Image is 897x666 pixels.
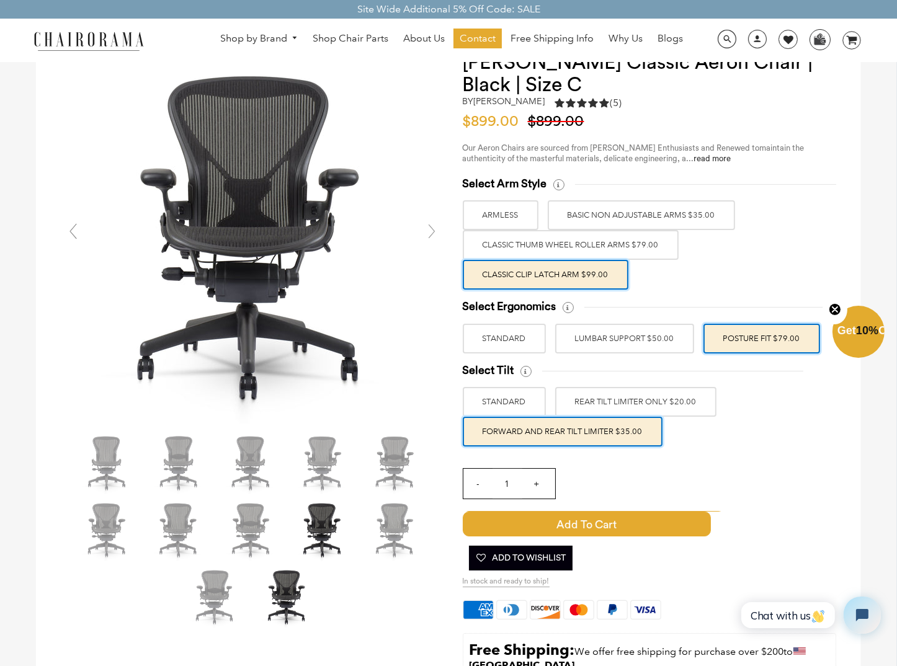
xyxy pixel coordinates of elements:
span: Why Us [609,32,643,45]
label: Classic Clip Latch Arm $99.00 [463,260,628,290]
iframe: Tidio Chat [728,586,891,644]
input: - [463,469,493,499]
a: About Us [397,29,451,48]
span: Add to Cart [463,512,711,536]
span: Add To Wishlist [475,546,566,571]
label: LUMBAR SUPPORT $50.00 [555,324,694,353]
img: Herman Miller Classic Aeron Chair | Black | Size C - chairorama [256,566,318,628]
a: Contact [453,29,502,48]
span: In stock and ready to ship! [463,577,550,587]
button: Add To Wishlist [469,546,573,571]
div: Get10%OffClose teaser [832,307,885,359]
label: ARMLESS [463,200,538,230]
label: REAR TILT LIMITER ONLY $20.00 [555,387,716,417]
label: STANDARD [463,387,546,417]
label: POSTURE FIT $79.00 [703,324,820,353]
span: (5) [610,97,622,110]
img: Herman Miller Classic Aeron Chair | Black | Size C - chairorama [148,499,210,561]
span: 10% [856,324,878,337]
span: About Us [403,32,445,45]
h2: by [463,96,545,107]
span: Select Arm Style [463,177,547,191]
button: Add to Cart [463,512,725,536]
a: [PERSON_NAME] [474,95,545,107]
span: $899.00 [528,114,591,129]
span: Select Tilt [463,363,514,378]
img: Herman Miller Classic Aeron Chair | Black | Size C - chairorama [184,566,246,628]
span: Shop Chair Parts [313,32,388,45]
button: Close teaser [823,296,847,324]
strong: Free Shipping: [470,641,575,659]
label: Classic Thumb Wheel Roller Arms $79.00 [463,230,679,260]
img: Herman Miller Classic Aeron Chair | Black | Size C - chairorama [364,499,426,561]
input: + [522,469,551,499]
h1: [PERSON_NAME] Classic Aeron Chair | Black | Size C [463,51,837,96]
img: DSC_4337_grande.jpg [66,51,439,424]
label: FORWARD AND REAR TILT LIMITER $35.00 [463,417,663,446]
span: Get Off [837,324,895,337]
span: Free Shipping Info [511,32,594,45]
img: Herman Miller Classic Aeron Chair | Black | Size C - chairorama [292,432,354,494]
span: Blogs [658,32,683,45]
div: 5.0 rating (5 votes) [555,96,622,110]
a: read more [694,154,731,162]
a: Why Us [602,29,649,48]
span: Our Aeron Chairs are sourced from [PERSON_NAME] Enthusiasts and Renewed to [463,144,760,152]
a: Shop by Brand [214,29,305,48]
span: Select Ergonomics [463,300,556,314]
a: Shop Chair Parts [306,29,395,48]
img: Herman Miller Classic Aeron Chair | Black | Size C - chairorama [76,499,138,561]
span: We offer free shipping for purchase over $200 [575,646,784,657]
span: Contact [460,32,496,45]
img: WhatsApp_Image_2024-07-12_at_16.23.01.webp [810,30,829,48]
label: BASIC NON ADJUSTABLE ARMS $35.00 [548,200,735,230]
img: Herman Miller Classic Aeron Chair | Black | Size C - chairorama [76,432,138,494]
img: Herman Miller Classic Aeron Chair | Black | Size C - chairorama [220,432,282,494]
a: Free Shipping Info [504,29,600,48]
img: Herman Miller Classic Aeron Chair | Black | Size C - chairorama [292,499,354,561]
a: 5.0 rating (5 votes) [555,96,622,113]
img: Herman Miller Classic Aeron Chair | Black | Size C - chairorama [220,499,282,561]
img: Herman Miller Classic Aeron Chair | Black | Size C - chairorama [364,432,426,494]
img: chairorama [27,30,151,51]
label: STANDARD [463,324,546,353]
nav: DesktopNavigation [203,29,700,51]
span: $899.00 [463,114,525,129]
img: Herman Miller Classic Aeron Chair | Black | Size C - chairorama [148,432,210,494]
a: Blogs [651,29,689,48]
